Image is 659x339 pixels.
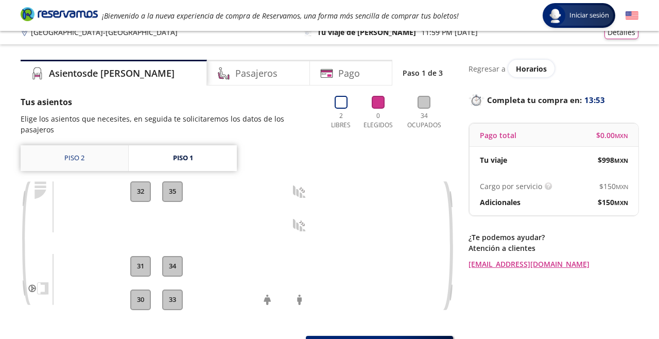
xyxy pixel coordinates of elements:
span: $ 998 [598,155,628,165]
a: Brand Logo [21,6,98,25]
button: 31 [130,256,151,277]
small: MXN [615,132,628,140]
button: 33 [162,290,183,310]
h4: Asientos de [PERSON_NAME] [49,66,175,80]
a: Piso 2 [21,145,128,171]
a: [EMAIL_ADDRESS][DOMAIN_NAME] [469,259,638,269]
p: Tu viaje [480,155,507,165]
small: MXN [614,199,628,207]
div: Piso 1 [173,153,193,163]
button: 32 [130,181,151,202]
p: 0 Elegidos [361,111,395,130]
a: Piso 1 [129,145,237,171]
span: Horarios [516,64,547,74]
button: 34 [162,256,183,277]
p: Pago total [480,130,516,141]
h4: Pago [338,66,360,80]
small: MXN [614,157,628,164]
p: Elige los asientos que necesites, en seguida te solicitaremos los datos de los pasajeros [21,113,318,135]
button: Detalles [604,26,638,39]
p: Tu viaje de [PERSON_NAME] [317,27,416,38]
p: Completa tu compra en : [469,93,638,107]
button: 35 [162,181,183,202]
small: MXN [616,183,628,191]
i: Brand Logo [21,6,98,22]
p: [GEOGRAPHIC_DATA] - [GEOGRAPHIC_DATA] [31,27,178,38]
span: Iniciar sesión [565,10,613,21]
p: Tus asientos [21,96,318,108]
em: ¡Bienvenido a la nueva experiencia de compra de Reservamos, una forma más sencilla de comprar tus... [102,11,459,21]
p: Atención a clientes [469,243,638,253]
p: 2 Libres [328,111,353,130]
p: 11:59 PM [DATE] [421,27,478,38]
p: Regresar a [469,63,506,74]
span: $ 0.00 [596,130,628,141]
span: 13:53 [584,94,605,106]
p: Cargo por servicio [480,181,542,192]
span: $ 150 [599,181,628,192]
h4: Pasajeros [235,66,278,80]
button: English [626,9,638,22]
p: 34 Ocupados [403,111,446,130]
p: Paso 1 de 3 [403,67,443,78]
p: ¿Te podemos ayudar? [469,232,638,243]
p: Adicionales [480,197,521,208]
span: $ 150 [598,197,628,208]
div: Regresar a ver horarios [469,60,638,77]
button: 30 [130,290,151,310]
